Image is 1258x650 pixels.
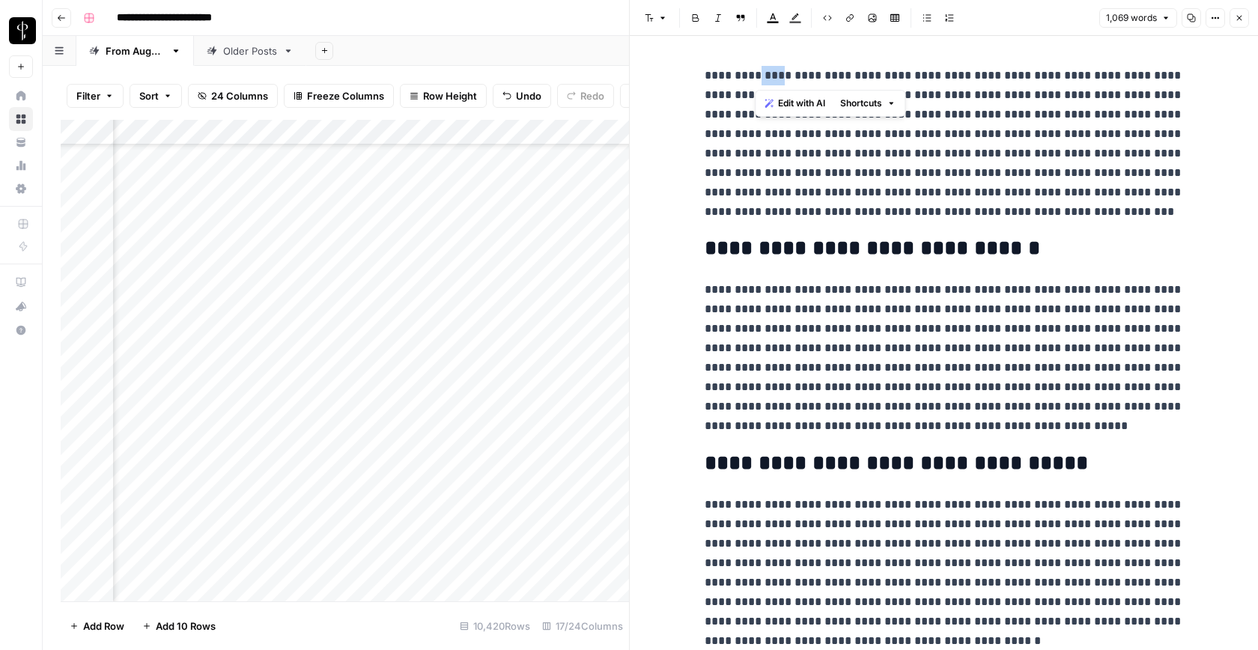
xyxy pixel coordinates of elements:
[156,619,216,634] span: Add 10 Rows
[1099,8,1177,28] button: 1,069 words
[834,94,902,113] button: Shortcuts
[211,88,268,103] span: 24 Columns
[9,12,33,49] button: Workspace: LP Production Workloads
[9,17,36,44] img: LP Production Workloads Logo
[840,97,882,110] span: Shortcuts
[759,94,831,113] button: Edit with AI
[778,97,825,110] span: Edit with AI
[76,36,194,66] a: From [DATE]
[188,84,278,108] button: 24 Columns
[454,614,536,638] div: 10,420 Rows
[139,88,159,103] span: Sort
[9,270,33,294] a: AirOps Academy
[400,84,487,108] button: Row Height
[9,84,33,108] a: Home
[9,177,33,201] a: Settings
[9,318,33,342] button: Help + Support
[133,614,225,638] button: Add 10 Rows
[67,84,124,108] button: Filter
[61,614,133,638] button: Add Row
[557,84,614,108] button: Redo
[9,130,33,154] a: Your Data
[493,84,551,108] button: Undo
[9,154,33,177] a: Usage
[76,88,100,103] span: Filter
[9,294,33,318] button: What's new?
[536,614,629,638] div: 17/24 Columns
[83,619,124,634] span: Add Row
[580,88,604,103] span: Redo
[223,43,277,58] div: Older Posts
[130,84,182,108] button: Sort
[1106,11,1157,25] span: 1,069 words
[307,88,384,103] span: Freeze Columns
[10,295,32,318] div: What's new?
[284,84,394,108] button: Freeze Columns
[106,43,165,58] div: From [DATE]
[194,36,306,66] a: Older Posts
[516,88,541,103] span: Undo
[423,88,477,103] span: Row Height
[9,107,33,131] a: Browse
